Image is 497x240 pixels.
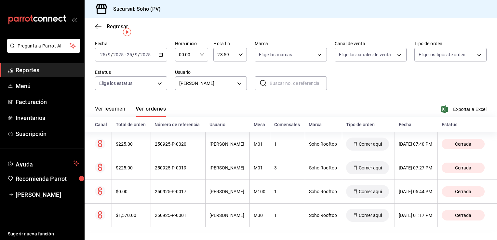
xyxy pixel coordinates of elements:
div: $0.00 [116,189,147,194]
span: Inventarios [16,113,79,122]
div: [PERSON_NAME] [209,189,246,194]
label: Canal de venta [335,41,407,46]
div: M100 [254,189,266,194]
span: Comer aquí [356,213,384,218]
div: Comensales [274,122,301,127]
div: Usuario [209,122,246,127]
span: Pregunta a Parrot AI [18,43,70,49]
label: Hora inicio [175,41,208,46]
div: [DATE] 01:17 PM [399,213,434,218]
div: $1,570.00 [116,213,147,218]
label: Hora fin [213,41,247,46]
div: Fecha [399,122,434,127]
button: Ver resumen [95,106,125,117]
img: Tooltip marker [123,28,131,36]
div: Canal [95,122,108,127]
span: Regresar [107,23,128,30]
span: Comer aquí [356,165,384,170]
a: Pregunta a Parrot AI [5,47,80,54]
div: M01 [254,165,266,170]
div: Soho Rooftop [309,189,338,194]
div: Mesa [254,122,266,127]
span: Comer aquí [356,189,384,194]
button: Pregunta a Parrot AI [7,39,80,53]
span: Elige las marcas [259,51,292,58]
div: Número de referencia [154,122,201,127]
div: [PERSON_NAME] [209,165,246,170]
button: open_drawer_menu [72,17,77,22]
input: -- [108,52,111,57]
div: Soho Rooftop [309,141,338,147]
label: Usuario [175,70,247,74]
input: -- [100,52,106,57]
span: Elige los canales de venta [339,51,391,58]
span: Cerrada [452,213,474,218]
div: Estatus [442,122,487,127]
span: Cerrada [452,141,474,147]
span: [PERSON_NAME] [179,80,235,87]
label: Estatus [95,70,167,74]
span: - [125,52,126,57]
input: Buscar no. de referencia [270,77,327,90]
span: / [111,52,113,57]
span: Elige los estatus [99,80,132,87]
div: $225.00 [116,165,147,170]
div: Tipo de orden [346,122,391,127]
div: 250925-P-0017 [155,189,201,194]
h3: Sucursal: Soho (PV) [108,5,161,13]
button: Exportar a Excel [442,105,487,113]
input: ---- [140,52,151,57]
div: [PERSON_NAME] [209,141,246,147]
span: / [106,52,108,57]
div: 1 [274,141,301,147]
span: [PERSON_NAME] [16,190,79,199]
span: Reportes [16,66,79,74]
span: Facturación [16,98,79,106]
div: 1 [274,189,301,194]
span: Ayuda [16,159,71,167]
div: navigation tabs [95,106,166,117]
label: Tipo de orden [414,41,487,46]
span: Elige los tipos de orden [419,51,465,58]
span: Menú [16,82,79,90]
button: Ver órdenes [136,106,166,117]
label: Marca [255,41,327,46]
div: [DATE] 07:40 PM [399,141,434,147]
div: M01 [254,141,266,147]
span: Suscripción [16,129,79,138]
div: [DATE] 05:44 PM [399,189,434,194]
div: Marca [309,122,338,127]
button: Regresar [95,23,128,30]
input: -- [127,52,132,57]
span: / [138,52,140,57]
div: 250925-P-0019 [155,165,201,170]
div: $225.00 [116,141,147,147]
span: Cerrada [452,165,474,170]
label: Fecha [95,41,167,46]
div: Total de orden [116,122,147,127]
div: 250925-P-0020 [155,141,201,147]
div: 250925-P-0001 [155,213,201,218]
div: Soho Rooftop [309,213,338,218]
span: Comer aquí [356,141,384,147]
span: Sugerir nueva función [8,231,79,237]
div: M30 [254,213,266,218]
div: Soho Rooftop [309,165,338,170]
div: 3 [274,165,301,170]
div: 1 [274,213,301,218]
input: ---- [113,52,124,57]
div: [PERSON_NAME] [209,213,246,218]
span: / [132,52,134,57]
span: Cerrada [452,189,474,194]
div: [DATE] 07:27 PM [399,165,434,170]
span: Recomienda Parrot [16,174,79,183]
input: -- [135,52,138,57]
